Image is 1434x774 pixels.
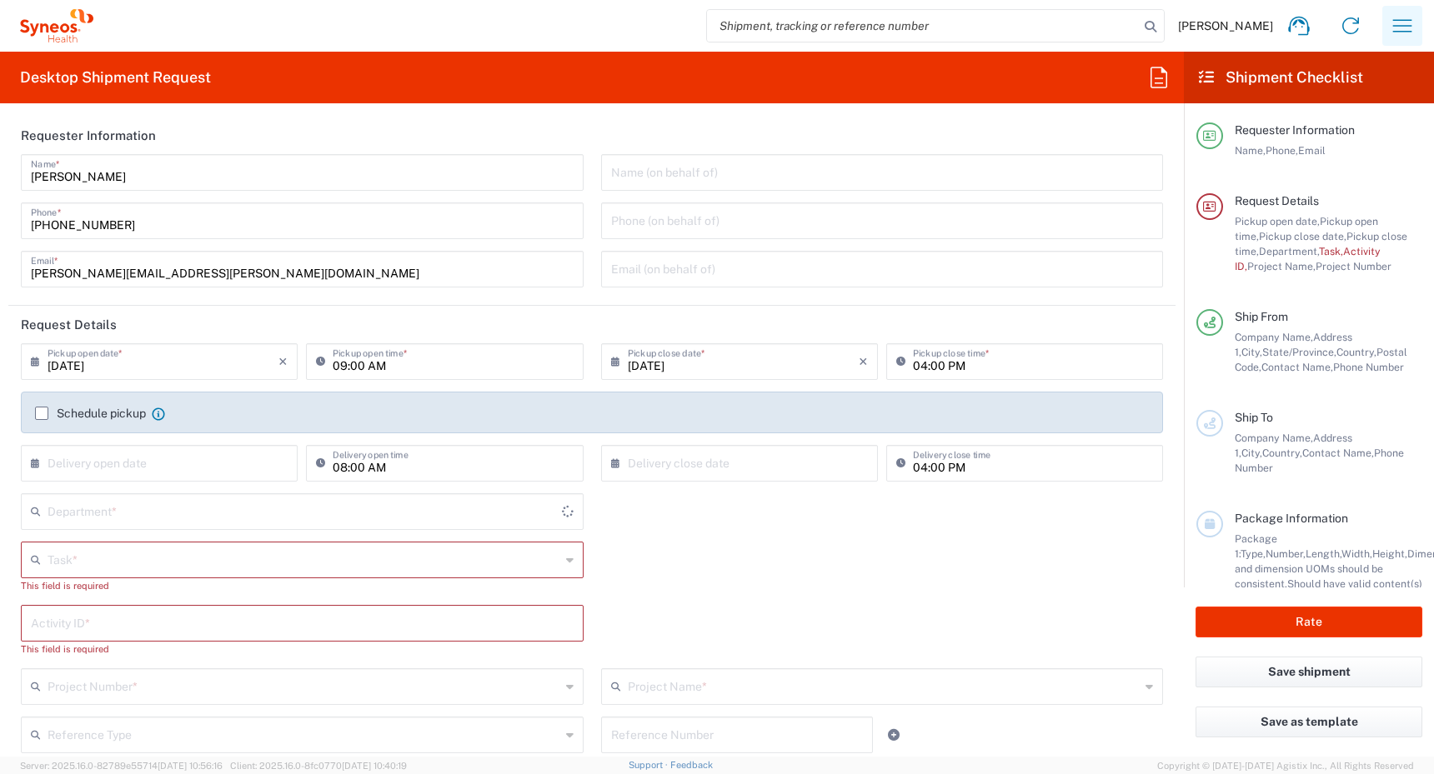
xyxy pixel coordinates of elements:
span: Package 1: [1235,532,1277,560]
span: Length, [1306,547,1341,560]
span: State/Province, [1262,346,1336,358]
input: Shipment, tracking or reference number [707,10,1139,42]
h2: Shipment Checklist [1199,67,1363,87]
span: Height, [1372,547,1407,560]
i: × [278,348,288,375]
span: City, [1241,346,1262,358]
a: Support [629,760,670,770]
span: [DATE] 10:40:19 [342,761,407,771]
span: Ship From [1235,310,1288,323]
label: Schedule pickup [35,407,146,420]
span: Type, [1241,547,1266,560]
h2: Request Details [21,317,117,333]
div: This field is required [21,642,584,657]
span: Contact Name, [1302,447,1374,459]
span: Package Information [1235,512,1348,525]
a: Feedback [670,760,713,770]
h2: Requester Information [21,127,156,144]
button: Rate [1196,607,1422,637]
span: Requester Information [1235,123,1355,137]
span: Server: 2025.16.0-82789e55714 [20,761,223,771]
i: × [859,348,868,375]
span: Should have valid content(s) [1287,577,1422,590]
div: This field is required [21,578,584,593]
span: Width, [1341,547,1372,560]
span: [PERSON_NAME] [1178,18,1273,33]
span: Client: 2025.16.0-8fc0770 [230,761,407,771]
span: City, [1241,447,1262,459]
span: Phone, [1266,144,1298,157]
span: Contact Name, [1261,361,1333,373]
button: Save shipment [1196,657,1422,687]
span: Country, [1262,447,1302,459]
span: Name, [1235,144,1266,157]
span: Country, [1336,346,1376,358]
span: Project Number [1316,260,1391,272]
span: Email [1298,144,1326,157]
a: Add Reference [882,723,905,747]
span: Company Name, [1235,432,1313,444]
button: Save as template [1196,707,1422,737]
span: Project Name, [1247,260,1316,272]
span: Company Name, [1235,331,1313,343]
span: Phone Number [1333,361,1404,373]
span: Pickup close date, [1259,230,1346,242]
span: Pickup open date, [1235,215,1320,227]
span: Task, [1319,245,1343,257]
h2: Desktop Shipment Request [20,67,211,87]
span: Request Details [1235,194,1319,207]
span: Copyright © [DATE]-[DATE] Agistix Inc., All Rights Reserved [1157,758,1414,773]
span: [DATE] 10:56:16 [158,761,223,771]
span: Ship To [1235,411,1273,424]
span: Number, [1266,547,1306,560]
span: Department, [1259,245,1319,257]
